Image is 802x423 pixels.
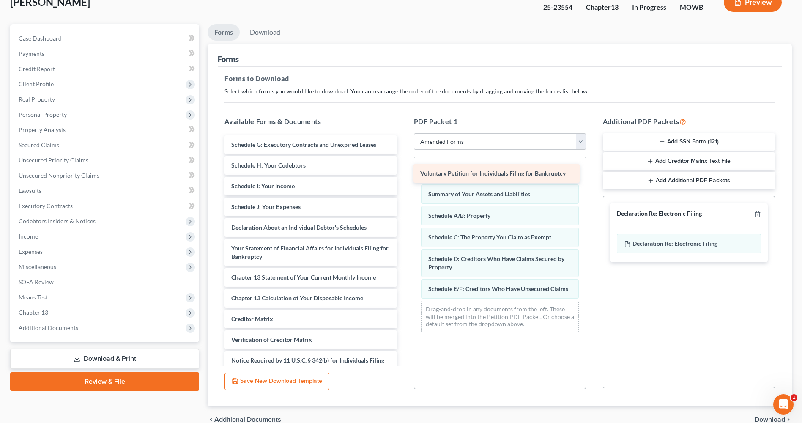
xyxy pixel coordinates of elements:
span: Declaration About an Individual Debtor's Schedules [231,224,367,231]
span: Verification of Creditor Matrix [231,336,312,343]
span: Executory Contracts [19,202,73,209]
h5: PDF Packet 1 [414,116,586,126]
span: Voluntary Petition for Individuals Filing for Bankruptcy [420,170,566,177]
button: Send a message… [145,274,159,287]
a: Forms [208,24,240,41]
span: Personal Property [19,111,67,118]
i: chevron_right [785,416,792,423]
span: Unsecured Priority Claims [19,157,88,164]
div: Katie says… [7,66,162,174]
a: chevron_left Additional Documents [208,416,281,423]
button: Start recording [54,277,60,284]
textarea: Message… [7,259,162,274]
span: Codebtors Insiders & Notices [19,217,96,225]
span: Summary of Your Assets and Liabilities [428,190,530,198]
div: [PERSON_NAME] • 3h ago [14,157,80,162]
button: Download chevron_right [755,416,792,423]
span: Schedule E/F: Creditors Who Have Unsecured Claims [428,285,568,292]
span: Chapter 13 Statement of Your Current Monthly Income [231,274,376,281]
span: 1 [791,394,797,401]
h5: Available Forms & Documents [224,116,397,126]
span: Schedule A/B: Property [428,212,490,219]
div: Forms [218,54,239,64]
a: SOFA Review [12,275,199,290]
div: 🚨ATTN: [GEOGRAPHIC_DATA] of [US_STATE]The court has added a new Credit Counseling Field that we n... [7,66,139,155]
div: Close [148,3,164,19]
span: Schedule D: Creditors Who Have Claims Secured by Property [428,255,564,271]
h1: [PERSON_NAME] [41,4,96,11]
div: In Progress [632,3,666,12]
span: Download [755,416,785,423]
span: Creditor Matrix [231,315,273,322]
span: Real Property [19,96,55,103]
span: Schedule I: Your Income [231,182,295,190]
span: Secured Claims [19,141,59,148]
span: SOFA Review [19,278,54,286]
span: Notice Required by 11 U.S.C. § 342(b) for Individuals Filing for Bankruptcy [231,357,384,372]
button: go back [5,3,22,19]
div: Chapter [586,3,619,12]
a: Credit Report [12,61,199,77]
button: Add Additional PDF Packets [603,172,775,190]
span: Means Test [19,294,48,301]
div: Drag-and-drop in any documents from the left. These will be merged into the Petition PDF Packet. ... [421,301,579,332]
button: Upload attachment [40,277,47,284]
span: Declaration Re: Electronic Filing [632,240,717,247]
span: Expenses [19,248,43,255]
a: Download & Print [10,349,199,369]
button: Emoji picker [13,277,20,284]
span: Credit Report [19,65,55,72]
button: Home [132,3,148,19]
div: 25-23554 [543,3,572,12]
iframe: Intercom live chat [773,394,794,415]
span: Client Profile [19,80,54,88]
span: Schedule H: Your Codebtors [231,162,306,169]
div: MOWB [680,3,710,12]
a: Executory Contracts [12,198,199,214]
span: Income [19,233,38,240]
a: Lawsuits [12,183,199,198]
img: Profile image for Katie [24,5,38,18]
a: Secured Claims [12,137,199,153]
span: Case Dashboard [19,35,62,42]
div: Declaration Re: Electronic Filing [617,210,702,218]
i: chevron_left [208,416,214,423]
span: Additional Documents [214,416,281,423]
a: Download [243,24,287,41]
span: Chapter 13 Calculation of Your Disposable Income [231,294,363,302]
span: Unsecured Nonpriority Claims [19,172,99,179]
a: Case Dashboard [12,31,199,46]
b: 🚨ATTN: [GEOGRAPHIC_DATA] of [US_STATE] [14,72,120,87]
h5: Additional PDF Packets [603,116,775,126]
span: Miscellaneous [19,263,56,270]
p: Active 2h ago [41,11,79,19]
span: Schedule J: Your Expenses [231,203,301,210]
span: Additional Documents [19,324,78,331]
p: Select which forms you would like to download. You can rearrange the order of the documents by dr... [224,87,775,96]
span: Payments [19,50,44,57]
a: Payments [12,46,199,61]
span: Property Analysis [19,126,66,133]
a: Review & File [10,372,199,391]
span: Your Statement of Financial Affairs for Individuals Filing for Bankruptcy [231,244,389,260]
button: Add SSN Form (121) [603,133,775,151]
a: Property Analysis [12,122,199,137]
span: Schedule G: Executory Contracts and Unexpired Leases [231,141,376,148]
a: Unsecured Nonpriority Claims [12,168,199,183]
button: Add Creditor Matrix Text File [603,152,775,170]
span: Chapter 13 [19,309,48,316]
div: The court has added a new Credit Counseling Field that we need to update upon filing. Please remo... [14,92,132,150]
span: Schedule C: The Property You Claim as Exempt [428,233,551,241]
button: Gif picker [27,277,33,284]
a: Unsecured Priority Claims [12,153,199,168]
span: 13 [611,3,619,11]
h5: Forms to Download [224,74,775,84]
button: Save New Download Template [224,373,329,390]
span: Lawsuits [19,187,41,194]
